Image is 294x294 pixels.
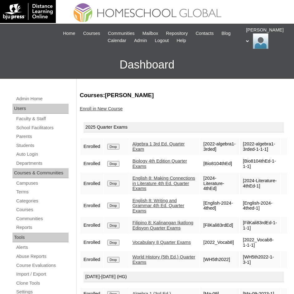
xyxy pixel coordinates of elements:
[16,115,69,123] a: Faculty & Staff
[107,181,119,186] input: Drop
[108,37,126,44] span: Calendar
[200,251,239,268] td: [WH5th2022]
[195,30,214,37] span: Contacts
[200,155,239,172] td: [Bio8104thEd]
[16,270,69,278] a: Import / Export
[16,215,69,223] a: Communities
[80,195,104,217] td: Enrolled
[240,155,280,172] td: [Bio8104thEd-1-1-1]
[142,30,158,37] span: Mailbox
[218,30,234,37] a: Blog
[200,173,239,194] td: [2024-Literature-4thEd]
[80,91,288,99] h3: Courses:[PERSON_NAME]
[80,106,123,111] a: Enroll in New Course
[253,33,268,49] img: Ariane Ebuen
[16,279,69,287] a: Clone Tools
[16,253,69,260] a: Abuse Reports
[240,251,280,268] td: [WH5th2022-1-3-1]
[200,234,239,251] td: [2022_Vocab8]
[84,272,284,282] div: [DATE]-[DATE] (HG)
[16,159,69,167] a: Departments
[152,37,172,44] a: Logout
[131,37,150,44] a: Admin
[240,195,280,217] td: [English-2024-4thed-1]
[240,173,280,194] td: [2024-Literature-4thEd-1]
[107,223,119,228] input: Drop
[16,224,69,231] a: Reports
[83,30,100,37] span: Courses
[16,262,69,269] a: Course Evaluations
[173,37,189,44] a: Help
[104,37,129,44] a: Calendar
[80,138,104,155] td: Enrolled
[107,203,119,208] input: Drop
[12,104,69,114] div: Users
[16,197,69,205] a: Categories
[16,124,69,132] a: School Facilitators
[107,257,119,263] input: Drop
[200,217,239,234] td: [FilKali83rdEd]
[200,138,239,155] td: [2022-algebra1-3rded]
[166,30,188,37] span: Repository
[176,37,186,44] span: Help
[16,95,69,103] a: Admin Home
[200,195,239,217] td: [English-2024-4thed]
[60,30,78,37] a: Home
[105,30,138,37] a: Communities
[133,254,195,265] a: World History (5th Ed.) Quarter Exams
[3,3,53,20] img: logo-white.png
[16,179,69,187] a: Campuses
[16,206,69,214] a: Courses
[108,30,135,37] span: Communities
[133,159,187,169] a: Biology 4th Edition Quarter Exams
[80,30,103,37] a: Courses
[107,240,119,245] input: Drop
[133,220,194,230] a: Filipino 8: Kalinangan Ikatlong Edisyon Quarter Exams
[240,234,280,251] td: [2022_Vocab8-1-1-1]
[16,150,69,158] a: Auto Login
[80,173,104,194] td: Enrolled
[12,233,69,243] div: Tools
[221,30,230,37] span: Blog
[192,30,217,37] a: Contacts
[133,240,191,245] a: Vocabulary 8 Quarter Exams
[12,168,69,178] div: Courses & Communities
[163,30,191,37] a: Repository
[84,122,284,133] div: 2025 Quarter Exams
[133,198,184,213] a: English 8: Writing and Grammar 4th Ed. Quarter Exams
[246,27,288,49] div: [PERSON_NAME]
[80,234,104,251] td: Enrolled
[63,30,75,37] span: Home
[16,133,69,140] a: Parents
[240,217,280,234] td: [FilKali83rdEd-1-1-1]
[3,51,291,79] h3: Dashboard
[16,244,69,251] a: Alerts
[240,138,280,155] td: [2022-algebra1-3rded-1-1-1]
[133,176,195,191] a: English 8: Making Connections in Literature 4th Ed. Quarter Exams
[16,188,69,196] a: Terms
[80,251,104,268] td: Enrolled
[107,144,119,149] input: Drop
[16,142,69,149] a: Students
[134,37,147,44] span: Admin
[80,217,104,234] td: Enrolled
[107,161,119,167] input: Drop
[155,37,169,44] span: Logout
[133,141,185,152] a: Algebra 1 3rd Ed. Quarter Exam
[139,30,161,37] a: Mailbox
[80,155,104,172] td: Enrolled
